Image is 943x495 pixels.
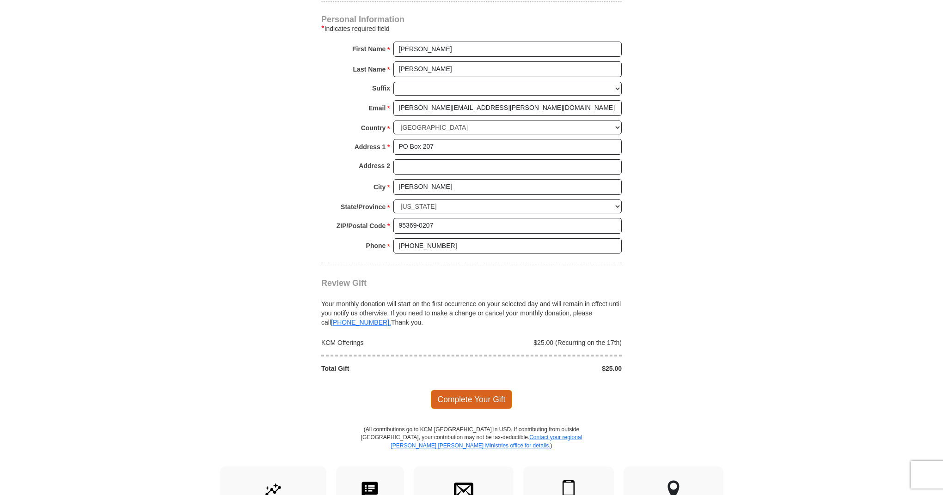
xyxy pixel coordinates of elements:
[368,102,386,115] strong: Email
[341,200,386,213] strong: State/Province
[321,16,622,23] h4: Personal Information
[355,140,386,153] strong: Address 1
[361,426,582,466] p: (All contributions go to KCM [GEOGRAPHIC_DATA] in USD. If contributing from outside [GEOGRAPHIC_D...
[337,219,386,232] strong: ZIP/Postal Code
[366,239,386,252] strong: Phone
[361,121,386,134] strong: Country
[321,23,622,34] div: Indicates required field
[353,63,386,76] strong: Last Name
[359,159,390,172] strong: Address 2
[352,42,386,55] strong: First Name
[374,181,386,193] strong: City
[471,364,627,373] div: $25.00
[372,82,390,95] strong: Suffix
[331,319,391,326] a: [PHONE_NUMBER].
[391,434,582,448] a: Contact your regional [PERSON_NAME] [PERSON_NAME] Ministries office for details.
[321,278,367,288] span: Review Gift
[317,338,472,347] div: KCM Offerings
[431,390,513,409] span: Complete Your Gift
[533,339,622,346] span: $25.00 (Recurring on the 17th)
[317,364,472,373] div: Total Gift
[321,288,622,327] div: Your monthly donation will start on the first occurrence on your selected day and will remain in ...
